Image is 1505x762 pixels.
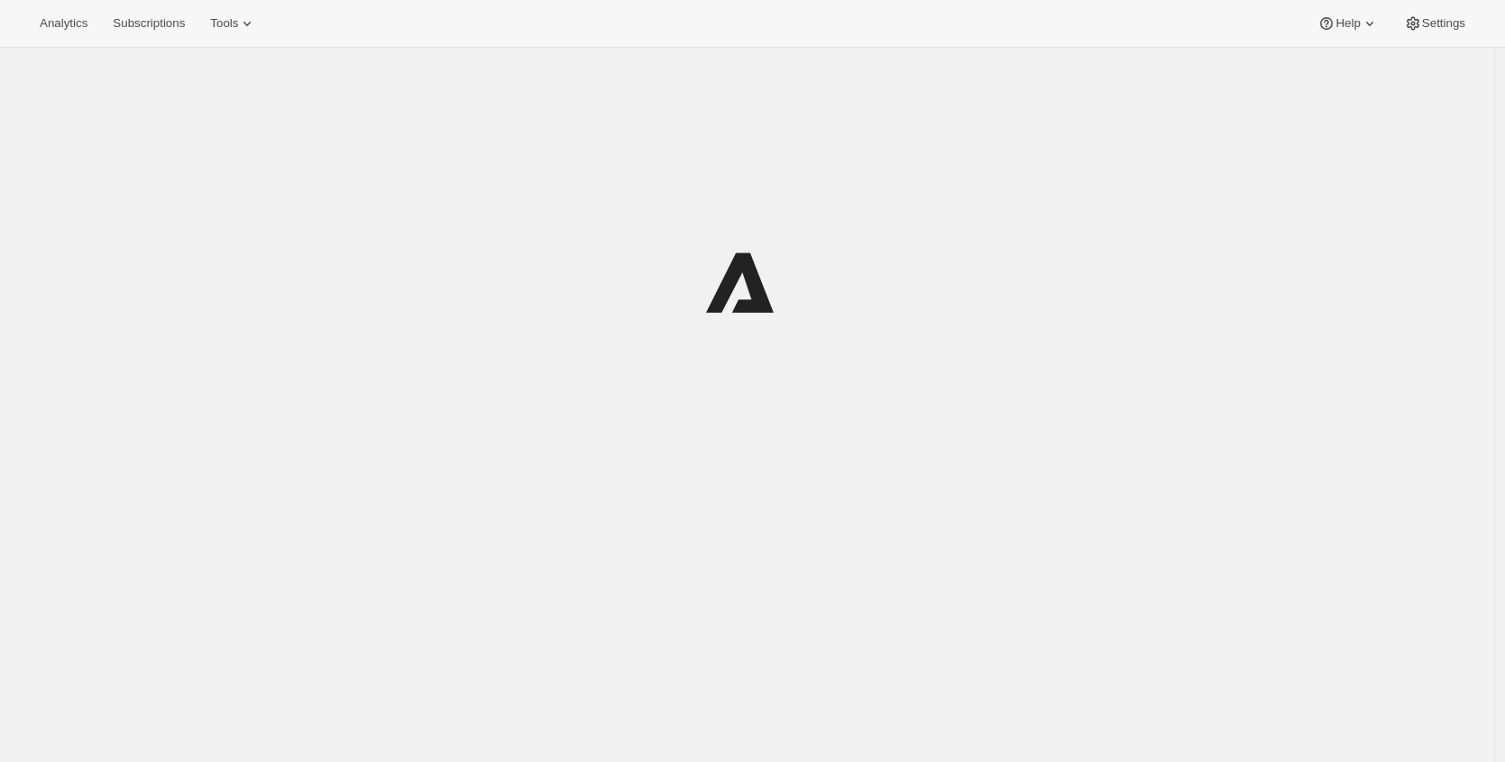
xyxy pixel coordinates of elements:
span: Help [1335,16,1360,31]
button: Analytics [29,11,98,36]
button: Settings [1393,11,1476,36]
button: Subscriptions [102,11,196,36]
button: Help [1307,11,1389,36]
span: Subscriptions [113,16,185,31]
button: Tools [199,11,267,36]
span: Settings [1422,16,1465,31]
span: Tools [210,16,238,31]
span: Analytics [40,16,87,31]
